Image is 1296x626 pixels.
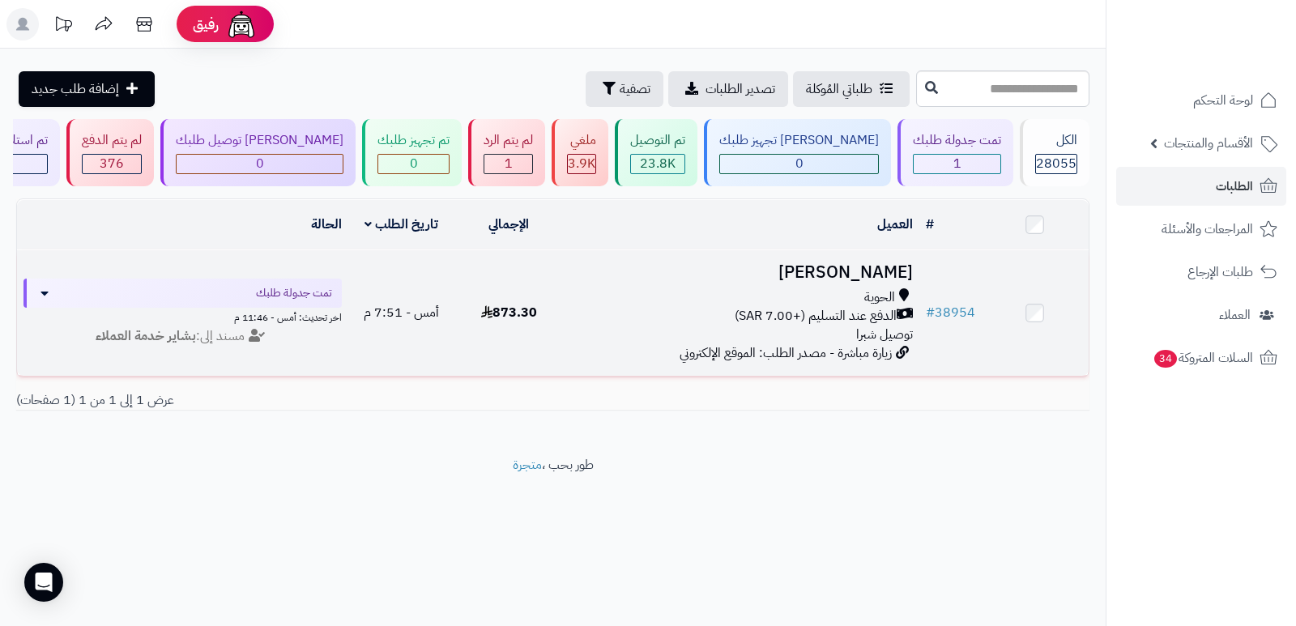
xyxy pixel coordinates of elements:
[83,155,141,173] div: 376
[193,15,219,34] span: رفيق
[856,325,913,344] span: توصيل شبرا
[1219,304,1251,326] span: العملاء
[720,155,878,173] div: 0
[719,131,879,150] div: [PERSON_NAME] تجهيز طلبك
[1186,45,1281,79] img: logo-2.png
[630,131,685,150] div: تم التوصيل
[864,288,895,307] span: الحوية
[364,215,438,234] a: تاريخ الطلب
[631,155,684,173] div: 23815
[82,131,142,150] div: لم يتم الدفع
[806,79,872,99] span: طلباتي المُوكلة
[1116,210,1286,249] a: المراجعات والأسئلة
[1193,89,1253,112] span: لوحة التحكم
[364,303,439,322] span: أمس - 7:51 م
[1116,167,1286,206] a: الطلبات
[913,131,1001,150] div: تمت جدولة طلبك
[1036,154,1076,173] span: 28055
[505,154,513,173] span: 1
[488,215,529,234] a: الإجمالي
[225,8,258,40] img: ai-face.png
[1153,347,1253,369] span: السلات المتروكة
[926,303,975,322] a: #38954
[1116,296,1286,334] a: العملاء
[23,308,342,325] div: اخر تحديث: أمس - 11:46 م
[640,154,676,173] span: 23.8K
[1116,339,1286,377] a: السلات المتروكة34
[668,71,788,107] a: تصدير الطلبات
[569,263,913,282] h3: [PERSON_NAME]
[795,154,804,173] span: 0
[877,215,913,234] a: العميل
[680,343,892,363] span: زيارة مباشرة - مصدر الطلب: الموقع الإلكتروني
[63,119,157,186] a: لم يتم الدفع 376
[926,303,935,322] span: #
[311,215,342,234] a: الحالة
[1116,253,1286,292] a: طلبات الإرجاع
[793,71,910,107] a: طلباتي المُوكلة
[620,79,650,99] span: تصفية
[1017,119,1093,186] a: الكل28055
[484,155,532,173] div: 1
[612,119,701,186] a: تم التوصيل 23.8K
[359,119,465,186] a: تم تجهيز طلبك 0
[1035,131,1077,150] div: الكل
[1116,81,1286,120] a: لوحة التحكم
[157,119,359,186] a: [PERSON_NAME] توصيل طلبك 0
[1154,350,1177,368] span: 34
[701,119,894,186] a: [PERSON_NAME] تجهيز طلبك 0
[568,155,595,173] div: 3862
[513,455,542,475] a: متجرة
[24,563,63,602] div: Open Intercom Messenger
[11,327,354,346] div: مسند إلى:
[465,119,548,186] a: لم يتم الرد 1
[177,155,343,173] div: 0
[706,79,775,99] span: تصدير الطلبات
[4,391,553,410] div: عرض 1 إلى 1 من 1 (1 صفحات)
[914,155,1000,173] div: 1
[256,154,264,173] span: 0
[481,303,537,322] span: 873.30
[32,79,119,99] span: إضافة طلب جديد
[100,154,124,173] span: 376
[568,154,595,173] span: 3.9K
[96,326,196,346] strong: بشاير خدمة العملاء
[176,131,343,150] div: [PERSON_NAME] توصيل طلبك
[567,131,596,150] div: ملغي
[1164,132,1253,155] span: الأقسام والمنتجات
[377,131,450,150] div: تم تجهيز طلبك
[735,307,897,326] span: الدفع عند التسليم (+7.00 SAR)
[548,119,612,186] a: ملغي 3.9K
[926,215,934,234] a: #
[378,155,449,173] div: 0
[1216,175,1253,198] span: الطلبات
[953,154,961,173] span: 1
[894,119,1017,186] a: تمت جدولة طلبك 1
[19,71,155,107] a: إضافة طلب جديد
[484,131,533,150] div: لم يتم الرد
[43,8,83,45] a: تحديثات المنصة
[1187,261,1253,283] span: طلبات الإرجاع
[586,71,663,107] button: تصفية
[410,154,418,173] span: 0
[1162,218,1253,241] span: المراجعات والأسئلة
[256,285,332,301] span: تمت جدولة طلبك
